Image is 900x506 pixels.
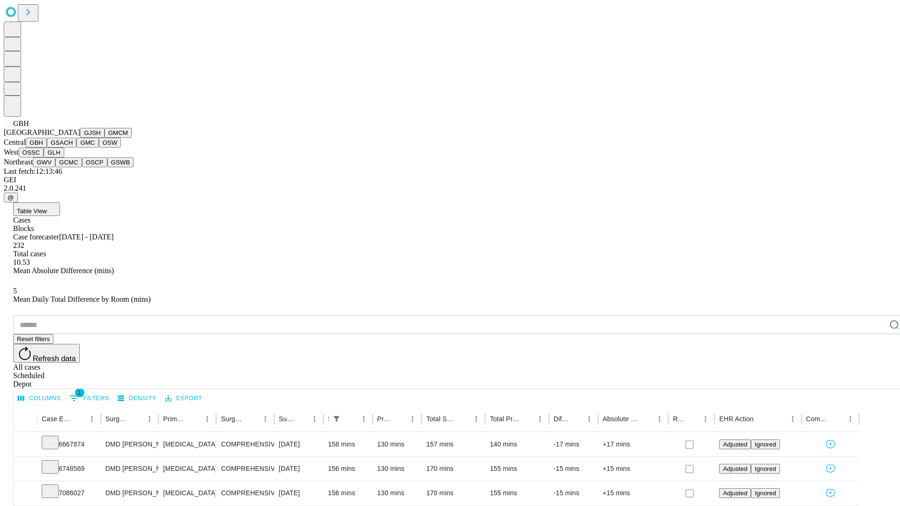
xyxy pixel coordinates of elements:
div: DMD [PERSON_NAME] [105,457,154,481]
div: +15 mins [603,457,664,481]
div: [DATE] [279,481,319,505]
div: 156 mins [328,457,368,481]
div: 157 mins [426,432,480,456]
span: Mean Absolute Difference (mins) [13,267,114,275]
button: Menu [143,412,156,425]
span: 10.53 [13,258,30,266]
span: Adjusted [723,441,747,448]
div: 130 mins [377,457,417,481]
button: Ignored [751,488,780,498]
button: Menu [201,412,214,425]
div: 1 active filter [330,412,343,425]
div: 158 mins [328,432,368,456]
button: Table View [13,202,60,216]
div: 156 mins [328,481,368,505]
div: 170 mins [426,457,480,481]
div: [DATE] [279,432,319,456]
div: COMPREHENSIVE ORAL EXAM [221,457,269,481]
button: Menu [699,412,712,425]
span: GBH [13,119,29,127]
span: [DATE] - [DATE] [59,233,113,241]
button: Sort [72,412,85,425]
button: Menu [357,412,370,425]
button: Sort [457,412,470,425]
div: Surgery Date [279,415,294,423]
button: GLH [44,148,64,157]
button: Menu [533,412,547,425]
div: EHR Action [719,415,753,423]
button: GJSH [80,128,105,138]
div: -15 mins [554,481,593,505]
div: 140 mins [490,432,544,456]
div: 7086027 [42,481,96,505]
span: [GEOGRAPHIC_DATA] [4,128,80,136]
div: [MEDICAL_DATA] [163,481,211,505]
div: Case Epic Id [42,415,71,423]
button: Menu [406,412,419,425]
button: OSW [99,138,121,148]
button: Refresh data [13,344,80,363]
span: Northeast [4,158,33,166]
button: Sort [246,412,259,425]
button: Menu [786,412,799,425]
button: Adjusted [719,488,751,498]
div: +17 mins [603,432,664,456]
button: OSSC [19,148,44,157]
div: 155 mins [490,481,544,505]
span: Adjusted [723,465,747,472]
button: Ignored [751,439,780,449]
div: 6748569 [42,457,96,481]
span: Case forecaster [13,233,59,241]
div: GEI [4,176,896,184]
button: OSCP [82,157,107,167]
div: COMPREHENSIVE ORAL EXAM [221,432,269,456]
button: Sort [640,412,653,425]
button: Expand [18,485,32,502]
button: Sort [393,412,406,425]
button: Expand [18,461,32,477]
button: Export [163,391,204,406]
button: GCMC [55,157,82,167]
div: -15 mins [554,457,593,481]
span: Mean Daily Total Difference by Room (mins) [13,295,150,303]
span: West [4,148,19,156]
span: 1 [75,388,84,397]
button: Sort [686,412,699,425]
span: Reset filters [17,335,50,342]
button: Menu [583,412,596,425]
div: Surgery Name [221,415,244,423]
div: [DATE] [279,457,319,481]
button: Expand [18,437,32,453]
button: Menu [653,412,666,425]
span: Last fetch: 12:13:46 [4,167,62,175]
div: Comments [806,415,830,423]
button: Sort [570,412,583,425]
span: Refresh data [33,355,76,363]
div: Primary Service [163,415,187,423]
button: Menu [308,412,321,425]
span: Central [4,138,26,146]
button: Menu [470,412,483,425]
button: Adjusted [719,464,751,474]
button: Sort [295,412,308,425]
button: Sort [130,412,143,425]
span: @ [7,194,14,201]
button: GMCM [105,128,132,138]
button: Reset filters [13,334,53,344]
button: Adjusted [719,439,751,449]
div: Predicted In Room Duration [377,415,392,423]
div: Scheduled In Room Duration [328,415,329,423]
button: Show filters [330,412,343,425]
button: Sort [831,412,844,425]
span: Ignored [755,490,776,497]
button: Sort [344,412,357,425]
button: GMC [76,138,98,148]
div: 170 mins [426,481,480,505]
button: GWV [33,157,55,167]
span: 5 [13,287,17,295]
div: +15 mins [603,481,664,505]
div: Total Scheduled Duration [426,415,456,423]
div: COMPREHENSIVE ORAL EXAM [221,481,269,505]
button: Ignored [751,464,780,474]
div: DMD [PERSON_NAME] [105,481,154,505]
